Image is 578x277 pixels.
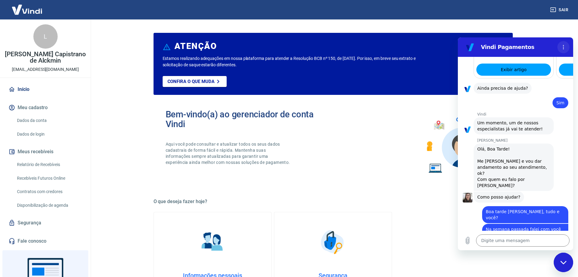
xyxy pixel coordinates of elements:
[19,101,115,106] p: [PERSON_NAME]
[318,227,348,257] img: Segurança
[15,199,83,212] a: Disponibilização de agenda
[7,145,83,158] button: Meus recebíveis
[19,157,63,163] span: Como posso ajudar?
[174,43,217,49] h6: ATENÇÃO
[19,48,70,54] span: Ainda precisa de ajuda?
[458,37,573,250] iframe: Janela de mensagens
[4,197,16,209] button: Carregar arquivo
[154,199,513,205] h5: O que deseja fazer hoje?
[7,216,83,230] a: Segurança
[28,189,107,231] span: Na semana passada falei com você por aqui, solicitei o contato da equipe pois queremos habilitar ...
[163,55,435,68] p: Estamos realizando adequações em nossa plataforma para atender a Resolução BCB nº 150, de [DATE]....
[554,253,573,272] iframe: Botão para abrir a janela de mensagens, conversa em andamento
[98,62,107,68] span: Sim
[7,83,83,96] a: Início
[167,79,215,84] p: Confira o que muda
[7,0,47,19] img: Vindi
[19,82,92,95] span: Um momento, um de nossos especialistas já vai te atender!
[19,74,115,79] p: Vindi
[7,101,83,114] button: Meu cadastro
[15,185,83,198] a: Contratos com credores
[15,128,83,140] a: Dados de login
[166,141,291,165] p: Aqui você pode consultar e atualizar todos os seus dados cadastrais de forma fácil e rápida. Mant...
[421,109,501,177] img: Imagem de um avatar masculino com diversos icones exemplificando as funcionalidades do gerenciado...
[549,4,571,16] button: Sair
[166,109,333,129] h2: Bem-vindo(a) ao gerenciador de conta Vindi
[7,234,83,248] a: Fale conosco
[33,24,58,49] div: L
[28,171,107,183] span: Boa tarde [PERSON_NAME], tudo e você?
[12,66,79,73] p: [EMAIL_ADDRESS][DOMAIN_NAME]
[19,109,92,151] div: Olá, Boa Tarde! Me [PERSON_NAME] e vou dar andamento ao seu atendimento, ok? Com quem eu falo por...
[15,158,83,171] a: Relatório de Recebíveis
[15,114,83,127] a: Dados da conta
[101,26,176,38] a: Exibir artigo: 'Como Configurar Parcelamento com Juros e sem Juros?'
[163,76,227,87] a: Confira o que muda
[5,51,86,64] p: [PERSON_NAME] Capistrano de Alckmin
[197,227,228,257] img: Informações pessoais
[15,172,83,185] a: Recebíveis Futuros Online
